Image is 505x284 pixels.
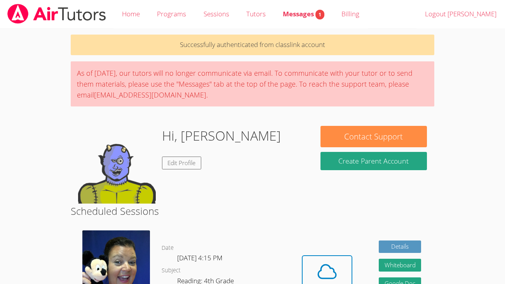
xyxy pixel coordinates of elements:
[320,126,427,147] button: Contact Support
[162,157,202,169] a: Edit Profile
[162,126,281,146] h1: Hi, [PERSON_NAME]
[379,259,421,272] button: Whiteboard
[71,204,434,218] h2: Scheduled Sessions
[162,266,181,275] dt: Subject
[379,240,421,253] a: Details
[71,35,434,55] p: Successfully authenticated from classlink account
[315,10,324,19] span: 1
[78,126,156,204] img: default.png
[7,4,107,24] img: airtutors_banner-c4298cdbf04f3fff15de1276eac7730deb9818008684d7c2e4769d2f7ddbe033.png
[320,152,427,170] button: Create Parent Account
[283,9,324,18] span: Messages
[71,61,434,106] div: As of [DATE], our tutors will no longer communicate via email. To communicate with your tutor or ...
[177,253,223,262] span: [DATE] 4:15 PM
[162,243,174,253] dt: Date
